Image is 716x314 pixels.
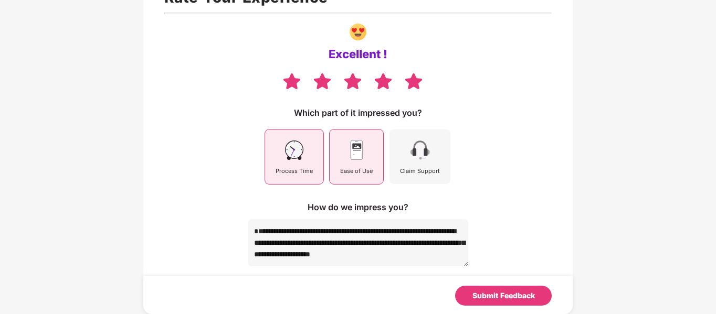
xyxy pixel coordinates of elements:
[472,290,535,301] div: Submit Feedback
[404,72,424,90] img: svg+xml;base64,PHN2ZyB4bWxucz0iaHR0cDovL3d3dy53My5vcmcvMjAwMC9zdmciIHdpZHRoPSIzOCIgaGVpZ2h0PSIzNS...
[294,107,422,118] div: Which part of it impressed you?
[312,72,332,90] img: svg+xml;base64,PHN2ZyB4bWxucz0iaHR0cDovL3d3dy53My5vcmcvMjAwMC9zdmciIHdpZHRoPSIzOCIgaGVpZ2h0PSIzNS...
[343,72,363,90] img: svg+xml;base64,PHN2ZyB4bWxucz0iaHR0cDovL3d3dy53My5vcmcvMjAwMC9zdmciIHdpZHRoPSIzOCIgaGVpZ2h0PSIzNS...
[408,138,432,162] img: svg+xml;base64,PHN2ZyB4bWxucz0iaHR0cDovL3d3dy53My5vcmcvMjAwMC9zdmciIHdpZHRoPSI0NSIgaGVpZ2h0PSI0NS...
[350,24,366,40] img: svg+xml;base64,PHN2ZyBpZD0iR3JvdXBfNDI1NDUiIGRhdGEtbmFtZT0iR3JvdXAgNDI1NDUiIHhtbG5zPSJodHRwOi8vd3...
[308,201,408,213] div: How do we impress you?
[345,138,368,162] img: svg+xml;base64,PHN2ZyB4bWxucz0iaHR0cDovL3d3dy53My5vcmcvMjAwMC9zdmciIHdpZHRoPSI0NSIgaGVpZ2h0PSI0NS...
[373,72,393,90] img: svg+xml;base64,PHN2ZyB4bWxucz0iaHR0cDovL3d3dy53My5vcmcvMjAwMC9zdmciIHdpZHRoPSIzOCIgaGVpZ2h0PSIzNS...
[340,166,373,176] div: Ease of Use
[282,72,302,90] img: svg+xml;base64,PHN2ZyB4bWxucz0iaHR0cDovL3d3dy53My5vcmcvMjAwMC9zdmciIHdpZHRoPSIzOCIgaGVpZ2h0PSIzNS...
[282,138,306,162] img: svg+xml;base64,PHN2ZyB4bWxucz0iaHR0cDovL3d3dy53My5vcmcvMjAwMC9zdmciIHdpZHRoPSI0NSIgaGVpZ2h0PSI0NS...
[276,166,313,176] div: Process Time
[329,47,387,61] div: Excellent !
[400,166,440,176] div: Claim Support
